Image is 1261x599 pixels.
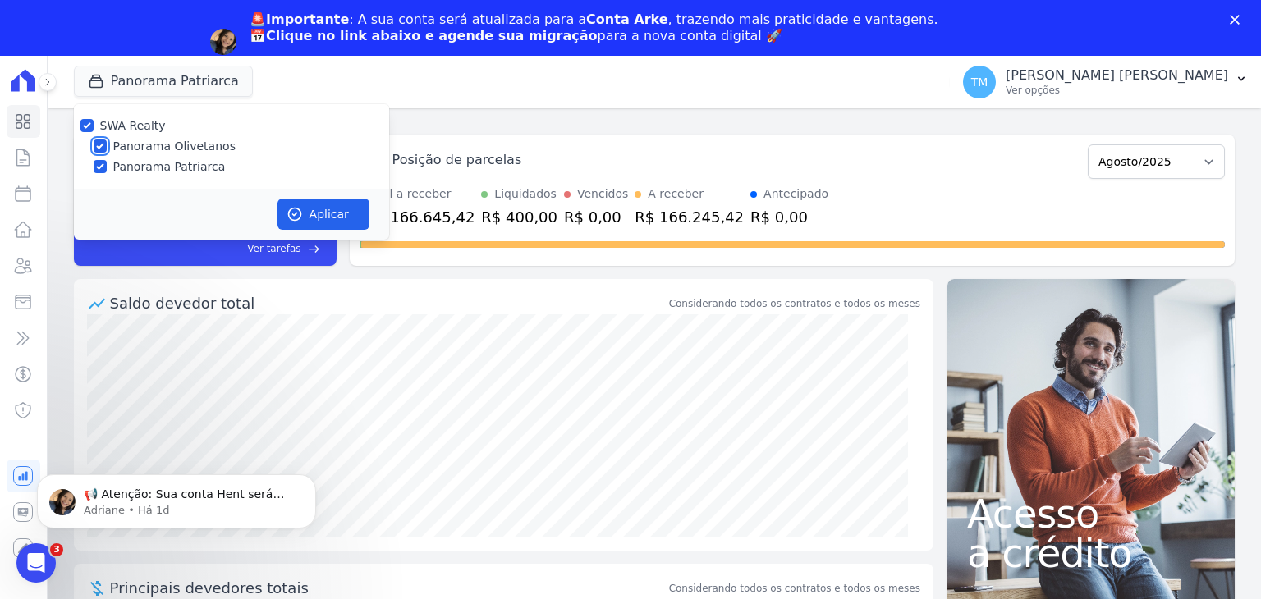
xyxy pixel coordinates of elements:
[950,59,1261,105] button: TM [PERSON_NAME] [PERSON_NAME] Ver opções
[266,28,598,43] b: Clique no link abaixo e agende sua migração
[564,206,628,228] div: R$ 0,00
[250,11,938,44] div: : A sua conta será atualizada para a , trazendo mais praticidade e vantagens. 📅 para a nova conta...
[277,199,369,230] button: Aplicar
[481,206,557,228] div: R$ 400,00
[250,11,349,27] b: 🚨Importante
[110,292,666,314] div: Saldo devedor total
[750,206,828,228] div: R$ 0,00
[308,243,320,255] span: east
[648,185,704,203] div: A receber
[12,440,341,555] iframe: Intercom notifications mensagem
[113,138,236,155] label: Panorama Olivetanos
[586,11,667,27] b: Conta Arke
[1006,84,1228,97] p: Ver opções
[210,29,236,55] img: Profile image for Adriane
[74,66,253,97] button: Panorama Patriarca
[16,543,56,583] iframe: Intercom live chat
[110,577,666,599] span: Principais devedores totais
[1006,67,1228,84] p: [PERSON_NAME] [PERSON_NAME]
[366,206,475,228] div: R$ 166.645,42
[494,185,557,203] div: Liquidados
[247,241,300,256] span: Ver tarefas
[669,581,920,596] span: Considerando todos os contratos e todos os meses
[967,533,1215,573] span: a crédito
[1230,15,1246,25] div: Fechar
[763,185,828,203] div: Antecipado
[635,206,744,228] div: R$ 166.245,42
[392,150,522,170] div: Posição de parcelas
[669,296,920,311] div: Considerando todos os contratos e todos os meses
[577,185,628,203] div: Vencidos
[967,494,1215,533] span: Acesso
[366,185,475,203] div: Total a receber
[113,158,226,176] label: Panorama Patriarca
[971,76,988,88] span: TM
[172,241,319,256] a: Ver tarefas east
[250,54,385,72] a: Agendar migração
[100,119,166,132] label: SWA Realty
[50,543,63,556] span: 3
